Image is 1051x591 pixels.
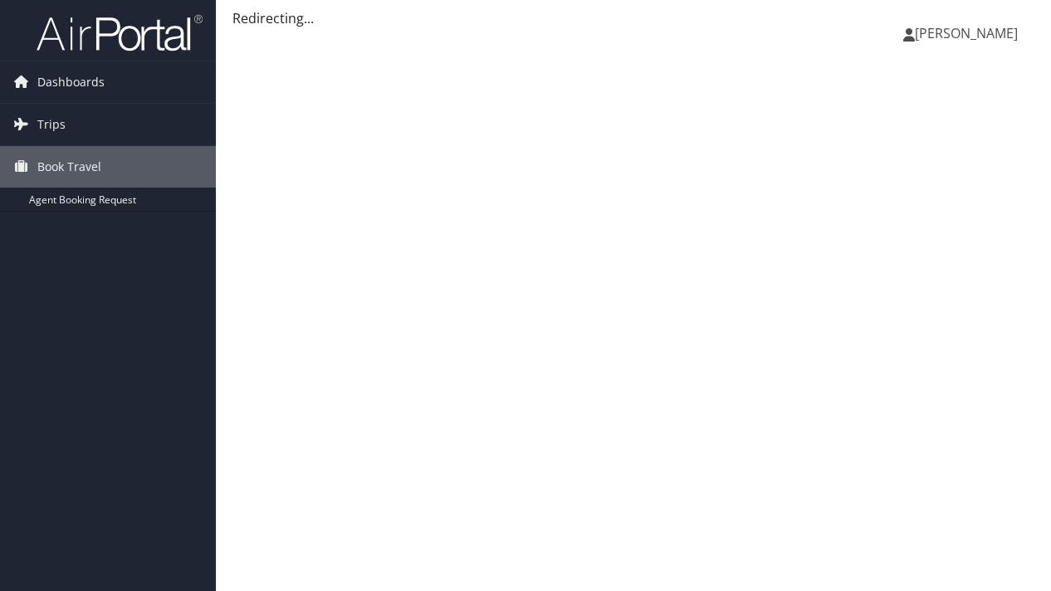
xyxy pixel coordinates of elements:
[232,8,1034,28] div: Redirecting...
[37,146,101,188] span: Book Travel
[903,8,1034,58] a: [PERSON_NAME]
[915,24,1018,42] span: [PERSON_NAME]
[37,61,105,103] span: Dashboards
[37,13,203,52] img: airportal-logo.png
[37,104,66,145] span: Trips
